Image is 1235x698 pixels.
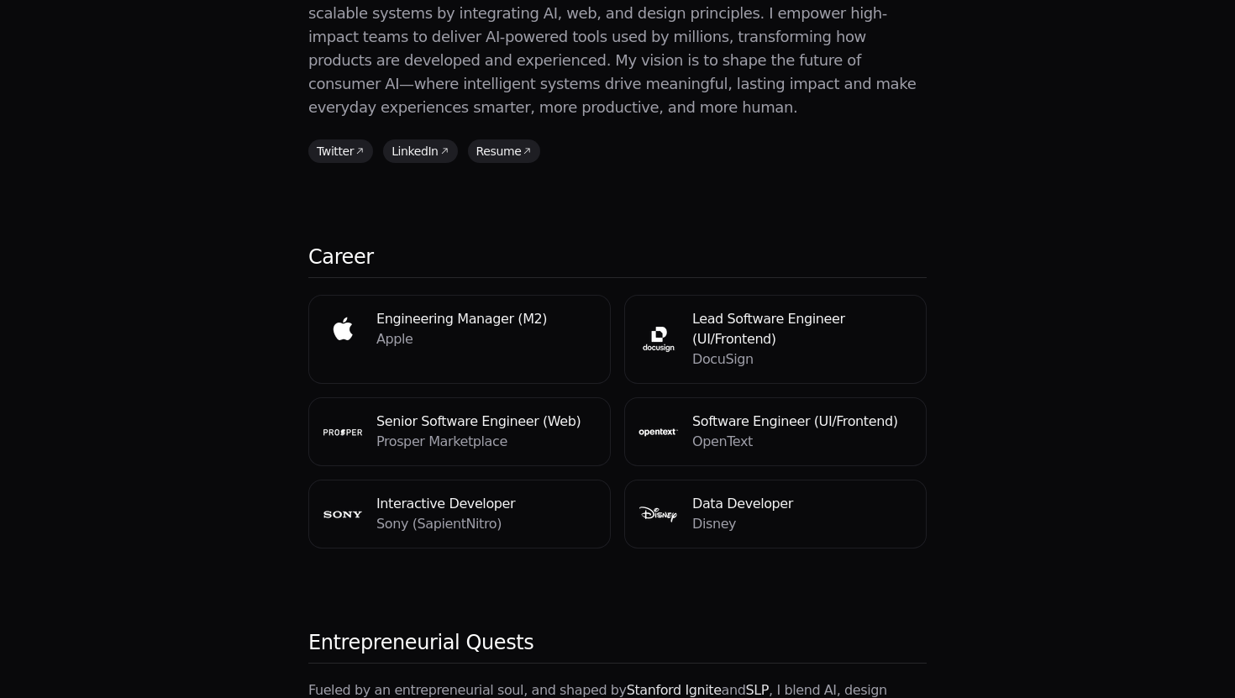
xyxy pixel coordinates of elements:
h4: Lead Software Engineer (UI/Frontend) [692,309,912,349]
h4: Interactive Developer [376,494,596,514]
img: Prosper Marketplace logo [323,412,363,452]
h2: Entrepreneurial Quests [308,629,533,656]
p: OpenText [692,432,912,452]
h4: Senior Software Engineer (Web) [376,412,596,432]
img: Apple logo [323,309,363,349]
a: LinkedIn [383,139,457,163]
a: Prosper Marketplace logoSenior Software Engineer (Web)Prosper Marketplace [308,397,611,466]
img: DocuSign logo [639,319,679,359]
a: Stanford Ignite [627,682,722,698]
a: Disney logoData DeveloperDisney [624,480,927,548]
img: Disney logo [639,494,679,534]
a: Twitter [308,139,373,163]
p: Prosper Marketplace [376,432,596,452]
h4: Engineering Manager (M2) [376,309,596,329]
a: Apple logoEngineering Manager (M2)Apple [308,295,611,384]
a: SLP [745,682,769,698]
a: OpenText logoSoftware Engineer (UI/Frontend)OpenText [624,397,927,466]
img: OpenText logo [639,412,679,452]
p: Disney [692,514,912,534]
h2: Career [308,244,374,270]
p: Sony (SapientNitro) [376,514,596,534]
a: DocuSign logoLead Software Engineer (UI/Frontend)DocuSign [624,295,927,384]
h4: Data Developer [692,494,912,514]
p: DocuSign [692,349,912,370]
a: Resume [468,139,541,163]
p: Apple [376,329,596,349]
a: Sony (SapientNitro) logoInteractive DeveloperSony (SapientNitro) [308,480,611,548]
h4: Software Engineer (UI/Frontend) [692,412,912,432]
img: Sony (SapientNitro) logo [323,494,363,534]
